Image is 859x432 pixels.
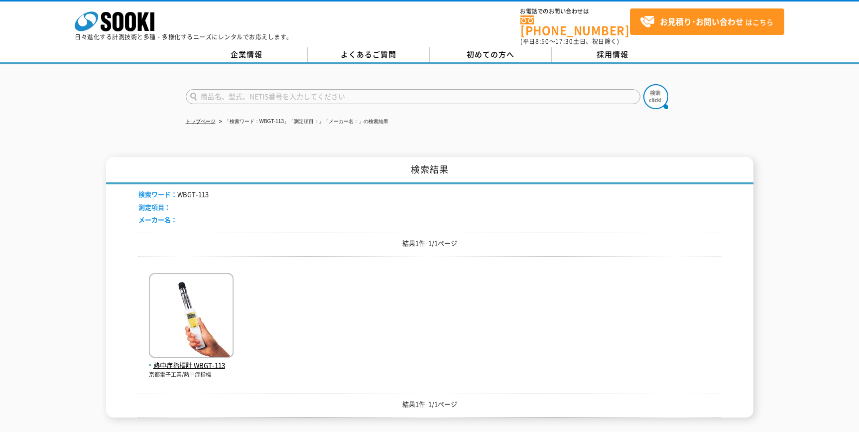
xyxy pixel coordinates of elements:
[138,189,209,200] li: WBGT-113
[467,49,514,60] span: 初めての方へ
[149,360,234,371] span: 熱中症指標計 WBGT-113
[535,37,549,46] span: 8:50
[106,157,753,184] h1: 検索結果
[520,37,619,46] span: (平日 ～ 土日、祝日除く)
[630,8,784,35] a: お見積り･お問い合わせはこちら
[643,84,668,109] img: btn_search.png
[138,202,171,212] span: 測定項目：
[520,8,630,14] span: お電話でのお問い合わせは
[138,238,721,249] p: 結果1件 1/1ページ
[186,89,640,104] input: 商品名、型式、NETIS番号を入力してください
[430,47,552,62] a: 初めての方へ
[520,15,630,36] a: [PHONE_NUMBER]
[186,47,308,62] a: 企業情報
[186,119,216,124] a: トップページ
[138,215,177,224] span: メーカー名：
[149,273,234,360] img: WBGT-113
[138,189,177,199] span: 検索ワード：
[640,14,773,29] span: はこちら
[138,399,721,410] p: 結果1件 1/1ページ
[217,117,388,127] li: 「検索ワード：WBGT-113」「測定項目：」「メーカー名：」の検索結果
[555,37,573,46] span: 17:30
[75,34,293,40] p: 日々進化する計測技術と多種・多様化するニーズにレンタルでお応えします。
[149,350,234,371] a: 熱中症指標計 WBGT-113
[149,371,234,379] p: 京都電子工業/熱中症指標
[308,47,430,62] a: よくあるご質問
[660,15,743,27] strong: お見積り･お問い合わせ
[552,47,674,62] a: 採用情報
